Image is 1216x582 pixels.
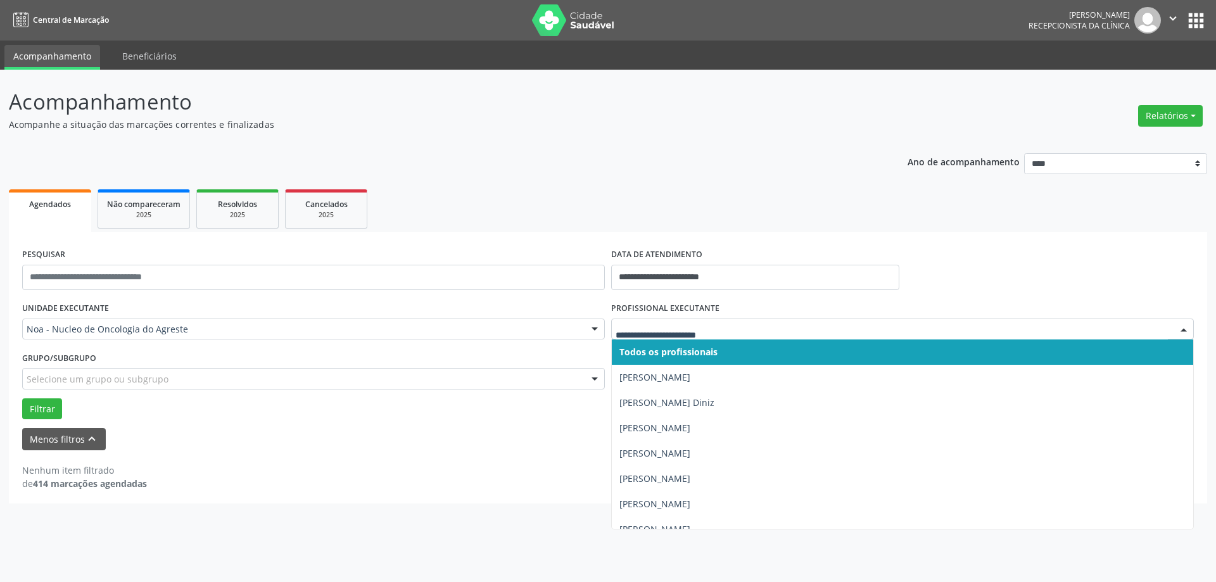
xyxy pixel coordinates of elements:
a: Beneficiários [113,45,186,67]
div: Nenhum item filtrado [22,464,147,477]
button: Filtrar [22,398,62,420]
span: [PERSON_NAME] Diniz [619,396,714,408]
span: Todos os profissionais [619,346,718,358]
img: img [1134,7,1161,34]
span: Resolvidos [218,199,257,210]
button: Relatórios [1138,105,1203,127]
span: [PERSON_NAME] [619,523,690,535]
div: de [22,477,147,490]
label: UNIDADE EXECUTANTE [22,299,109,319]
label: PESQUISAR [22,245,65,265]
button:  [1161,7,1185,34]
span: Noa - Nucleo de Oncologia do Agreste [27,323,579,336]
a: Central de Marcação [9,9,109,30]
p: Acompanhamento [9,86,847,118]
a: Acompanhamento [4,45,100,70]
div: 2025 [107,210,180,220]
span: Recepcionista da clínica [1029,20,1130,31]
span: [PERSON_NAME] [619,371,690,383]
div: 2025 [294,210,358,220]
span: Cancelados [305,199,348,210]
button: apps [1185,9,1207,32]
label: DATA DE ATENDIMENTO [611,245,702,265]
span: [PERSON_NAME] [619,447,690,459]
span: Selecione um grupo ou subgrupo [27,372,168,386]
p: Ano de acompanhamento [908,153,1020,169]
span: [PERSON_NAME] [619,472,690,484]
strong: 414 marcações agendadas [33,478,147,490]
span: [PERSON_NAME] [619,498,690,510]
div: [PERSON_NAME] [1029,9,1130,20]
label: PROFISSIONAL EXECUTANTE [611,299,719,319]
i:  [1166,11,1180,25]
p: Acompanhe a situação das marcações correntes e finalizadas [9,118,847,131]
label: Grupo/Subgrupo [22,348,96,368]
span: Central de Marcação [33,15,109,25]
span: Agendados [29,199,71,210]
i: keyboard_arrow_up [85,432,99,446]
span: Não compareceram [107,199,180,210]
button: Menos filtroskeyboard_arrow_up [22,428,106,450]
div: 2025 [206,210,269,220]
span: [PERSON_NAME] [619,422,690,434]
